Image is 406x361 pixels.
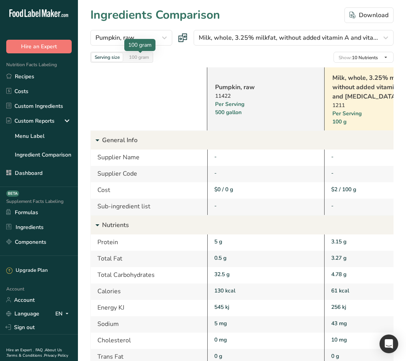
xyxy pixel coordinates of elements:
[35,347,45,353] a: FAQ .
[199,33,378,42] span: Milk, whole, 3.25% milkfat, without added vitamin A and vita...
[92,53,123,62] div: Serving size
[55,309,72,318] div: EN
[334,52,394,63] button: Show:10 Nutrients
[214,153,319,161] div: -
[6,347,62,358] a: About Us .
[90,6,220,24] h1: Ingredients Comparison
[214,185,319,194] div: $0 / 0 g
[344,7,394,23] button: Download
[91,251,207,267] div: Total Fat
[91,166,207,182] div: Supplier Code
[214,169,319,177] div: -
[215,92,296,100] div: 11422
[44,353,68,358] a: Privacy Policy
[6,190,19,197] div: BETA
[215,100,296,116] div: Per Serving
[207,234,324,251] div: 5 g
[6,40,72,53] button: Hire an Expert
[331,202,334,210] span: -
[350,11,388,20] div: Download
[207,284,324,300] div: 130 kcal
[6,307,39,320] a: Language
[207,316,324,333] div: 5 mg
[91,333,207,349] div: Cholesterol
[207,251,324,267] div: 0.5 g
[128,41,152,49] div: 100 gram
[91,284,207,300] div: Calories
[91,300,207,316] div: Energy KJ
[91,267,207,284] div: Total Carbohydrates
[6,347,34,353] a: Hire an Expert .
[339,55,378,61] span: 10 Nutrients
[215,83,296,92] a: Pumpkin, raw
[95,33,134,42] span: Pumpkin, raw
[91,316,207,333] div: Sodium
[339,55,352,61] span: Show:
[380,335,398,353] div: Open Intercom Messenger
[91,182,207,199] div: Cost
[214,202,217,210] span: -
[91,150,207,166] div: Supplier Name
[194,30,394,46] button: Milk, whole, 3.25% milkfat, without added vitamin A and vita...
[215,108,296,116] div: 500 gallon
[91,199,207,215] div: Sub-ingredient list
[7,353,44,358] a: Terms & Conditions .
[6,117,55,125] div: Custom Reports
[6,267,48,275] div: Upgrade Plan
[207,333,324,349] div: 0 mg
[90,30,172,46] button: Pumpkin, raw
[91,234,207,251] div: Protein
[207,267,324,284] div: 32.5 g
[207,300,324,316] div: 545 kj
[126,53,152,62] div: 100 gram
